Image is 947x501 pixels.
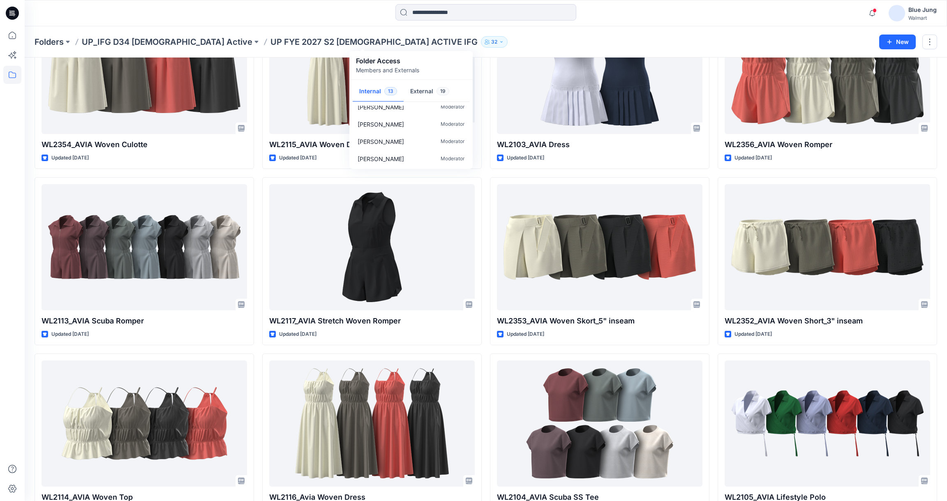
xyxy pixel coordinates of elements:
[42,315,247,327] p: WL2113_AVIA Scuba Romper
[356,56,419,66] p: Folder Access
[507,154,544,162] p: Updated [DATE]
[441,103,464,111] p: Moderator
[82,36,252,48] a: UP_IFG D34 [DEMOGRAPHIC_DATA] Active
[735,330,772,339] p: Updated [DATE]
[725,184,930,310] a: WL2352_AVIA Woven Short_3" inseam
[279,154,316,162] p: Updated [DATE]
[270,36,478,48] p: UP FYE 2027 S2 [DEMOGRAPHIC_DATA] ACTIVE IFG
[879,35,916,49] button: New
[51,330,89,339] p: Updated [DATE]
[269,139,475,150] p: WL2115_AVIA Woven Dress
[507,330,544,339] p: Updated [DATE]
[908,15,937,21] div: Walmart
[725,360,930,487] a: WL2105_AVIA Lifestyle Polo
[353,81,404,102] button: Internal
[725,315,930,327] p: WL2352_AVIA Woven Short_3" inseam
[441,137,464,146] p: Moderator
[351,150,471,167] a: [PERSON_NAME]Moderator
[42,139,247,150] p: WL2354_AVIA Woven Culotte
[481,36,508,48] button: 32
[497,360,702,487] a: WL2104_AVIA Scuba SS Tee
[356,66,419,74] p: Members and Externals
[725,8,930,134] a: WL2356_AVIA Woven Romper
[437,87,449,95] span: 19
[42,184,247,310] a: WL2113_AVIA Scuba Romper
[358,120,404,129] p: Melissa Barragan
[441,120,464,129] p: Moderator
[497,139,702,150] p: WL2103_AVIA Dress
[279,330,316,339] p: Updated [DATE]
[889,5,905,21] img: avatar
[351,115,471,133] a: [PERSON_NAME]Moderator
[35,36,64,48] a: Folders
[735,154,772,162] p: Updated [DATE]
[351,133,471,150] a: [PERSON_NAME]Moderator
[404,81,456,102] button: External
[269,184,475,310] a: WL2117_AVIA Stretch Woven Romper
[269,360,475,487] a: WL2116_Avia Woven Dress
[725,139,930,150] p: WL2356_AVIA Woven Romper
[497,184,702,310] a: WL2353_AVIA Woven Skort_5" inseam
[441,155,464,163] p: Moderator
[269,315,475,327] p: WL2117_AVIA Stretch Woven Romper
[358,103,404,111] p: Hayden Mullikin
[51,154,89,162] p: Updated [DATE]
[351,98,471,115] a: [PERSON_NAME]Moderator
[42,360,247,487] a: WL2114_AVIA Woven Top
[497,8,702,134] a: WL2103_AVIA Dress
[42,8,247,134] a: WL2354_AVIA Woven Culotte
[497,315,702,327] p: WL2353_AVIA Woven Skort_5" inseam
[491,37,497,46] p: 32
[269,8,475,134] a: WL2115_AVIA Woven Dress
[384,87,397,95] span: 13
[358,155,404,163] p: Maria Lopez Hernandez
[358,137,404,146] p: Julie Webman
[908,5,937,15] div: Blue Jung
